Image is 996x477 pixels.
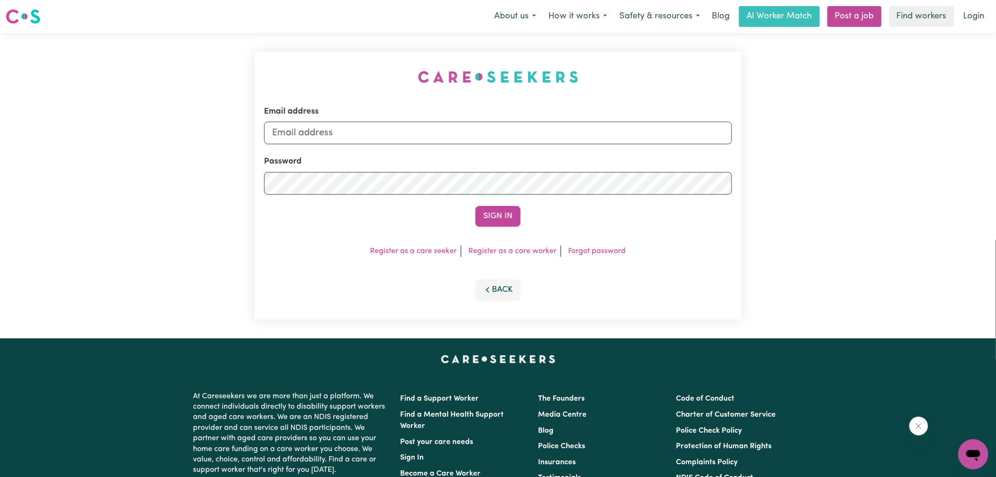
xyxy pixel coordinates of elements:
[538,459,576,466] a: Insurances
[909,417,928,436] iframe: Close message
[676,411,776,419] a: Charter of Customer Service
[475,206,521,227] button: Sign In
[6,8,40,25] img: Careseekers logo
[889,6,954,27] a: Find workers
[958,439,988,469] iframe: Button to launch messaging window
[542,7,613,26] button: How it works
[400,411,504,430] a: Find a Mental Health Support Worker
[400,395,479,403] a: Find a Support Worker
[6,6,40,27] a: Careseekers logo
[400,454,424,461] a: Sign In
[400,438,473,446] a: Post your care needs
[958,6,990,27] a: Login
[264,122,732,144] input: Email address
[264,106,319,118] label: Email address
[676,443,772,450] a: Protection of Human Rights
[676,395,735,403] a: Code of Conduct
[676,427,742,435] a: Police Check Policy
[827,6,882,27] a: Post a job
[739,6,820,27] a: AI Worker Match
[475,280,521,300] button: Back
[488,7,542,26] button: About us
[706,6,735,27] a: Blog
[569,247,626,255] a: Forgot password
[538,443,585,450] a: Police Checks
[613,7,706,26] button: Safety & resources
[264,156,302,168] label: Password
[676,459,738,466] a: Complaints Policy
[6,7,57,14] span: Need any help?
[469,247,557,255] a: Register as a care worker
[441,355,555,363] a: Careseekers home page
[538,411,586,419] a: Media Centre
[538,395,585,403] a: The Founders
[370,247,457,255] a: Register as a care seeker
[538,427,554,435] a: Blog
